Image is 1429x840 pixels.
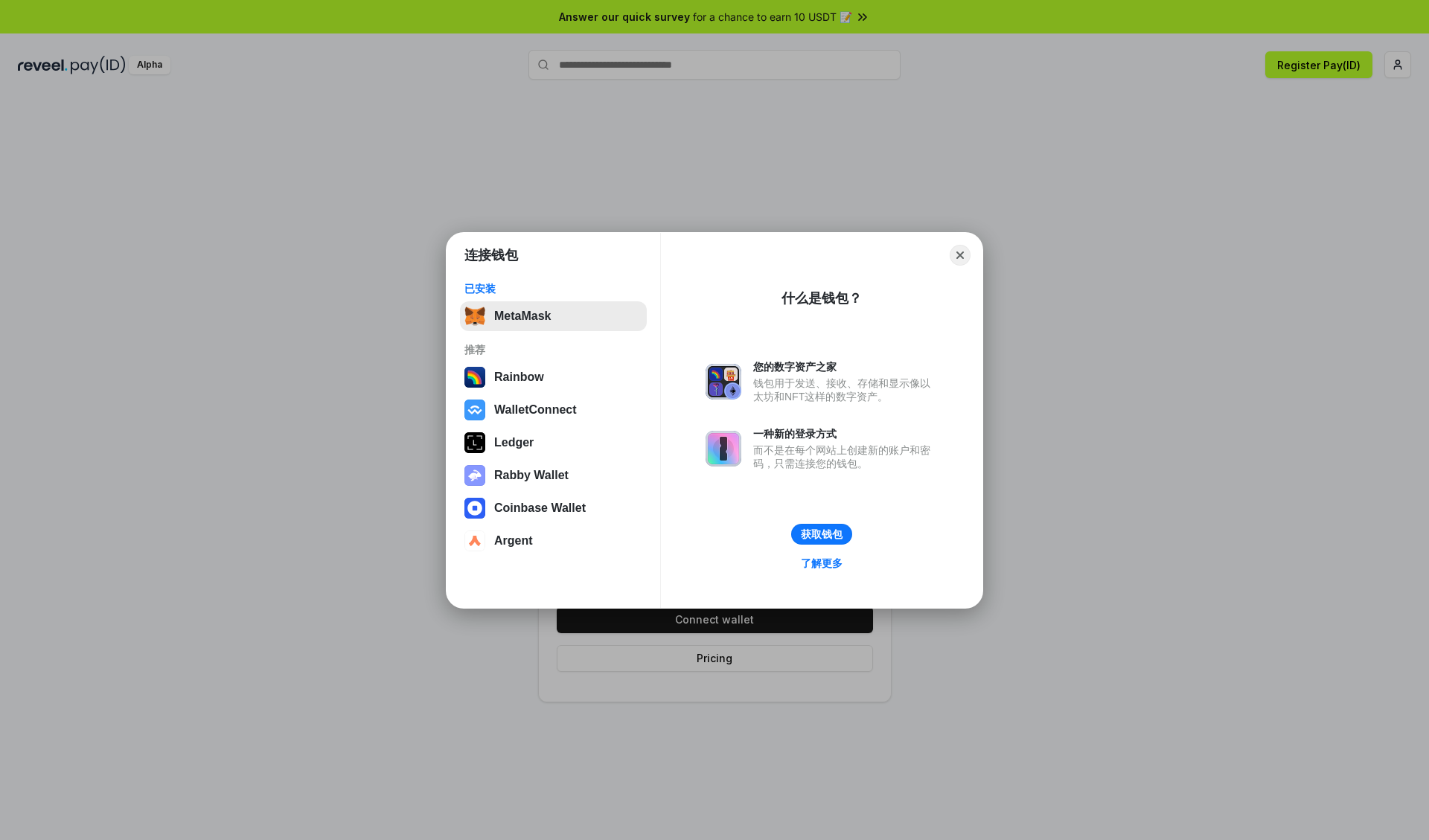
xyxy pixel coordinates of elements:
[494,469,569,482] div: Rabby Wallet
[464,432,485,453] img: svg+xml,%3Csvg%20xmlns%3D%22http%3A%2F%2Fwww.w3.org%2F2000%2Fsvg%22%20width%3D%2228%22%20height%3...
[753,443,938,470] div: 而不是在每个网站上创建新的账户和密码，只需连接您的钱包。
[460,301,647,331] button: MetaMask
[781,289,862,307] div: 什么是钱包？
[464,306,485,327] img: svg+xml,%3Csvg%20fill%3D%22none%22%20height%3D%2233%22%20viewBox%3D%220%200%2035%2033%22%20width%...
[706,431,741,467] img: svg+xml,%3Csvg%20xmlns%3D%22http%3A%2F%2Fwww.w3.org%2F2000%2Fsvg%22%20fill%3D%22none%22%20viewBox...
[464,400,485,420] img: svg+xml,%3Csvg%20width%3D%2228%22%20height%3D%2228%22%20viewBox%3D%220%200%2028%2028%22%20fill%3D...
[801,528,843,541] div: 获取钱包
[460,428,647,458] button: Ledger
[460,526,647,556] button: Argent
[753,376,938,403] div: 钱包用于发送、接收、存储和显示像以太坊和NFT这样的数字资产。
[460,461,647,490] button: Rabby Wallet
[460,395,647,425] button: WalletConnect
[706,364,741,400] img: svg+xml,%3Csvg%20xmlns%3D%22http%3A%2F%2Fwww.w3.org%2F2000%2Fsvg%22%20fill%3D%22none%22%20viewBox...
[494,371,544,384] div: Rainbow
[464,367,485,388] img: svg+xml,%3Csvg%20width%3D%22120%22%20height%3D%22120%22%20viewBox%3D%220%200%20120%20120%22%20fil...
[494,310,551,323] div: MetaMask
[460,362,647,392] button: Rainbow
[464,246,518,264] h1: 连接钱包
[753,427,938,440] div: 一种新的登录方式
[791,524,852,545] button: 获取钱包
[792,554,851,573] a: 了解更多
[950,245,971,266] button: Close
[464,465,485,486] img: svg+xml,%3Csvg%20xmlns%3D%22http%3A%2F%2Fwww.w3.org%2F2000%2Fsvg%22%20fill%3D%22none%22%20viewBox...
[753,360,938,373] div: 您的数字资产之家
[801,557,843,570] div: 了解更多
[494,436,534,449] div: Ledger
[460,493,647,523] button: Coinbase Wallet
[464,282,642,295] div: 已安装
[464,343,642,356] div: 推荐
[494,501,586,515] div: Coinbase Wallet
[494,534,533,548] div: Argent
[494,403,577,417] div: WalletConnect
[464,530,485,551] img: svg+xml,%3Csvg%20width%3D%2228%22%20height%3D%2228%22%20viewBox%3D%220%200%2028%2028%22%20fill%3D...
[464,498,485,519] img: svg+xml,%3Csvg%20width%3D%2228%22%20height%3D%2228%22%20viewBox%3D%220%200%2028%2028%22%20fill%3D...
